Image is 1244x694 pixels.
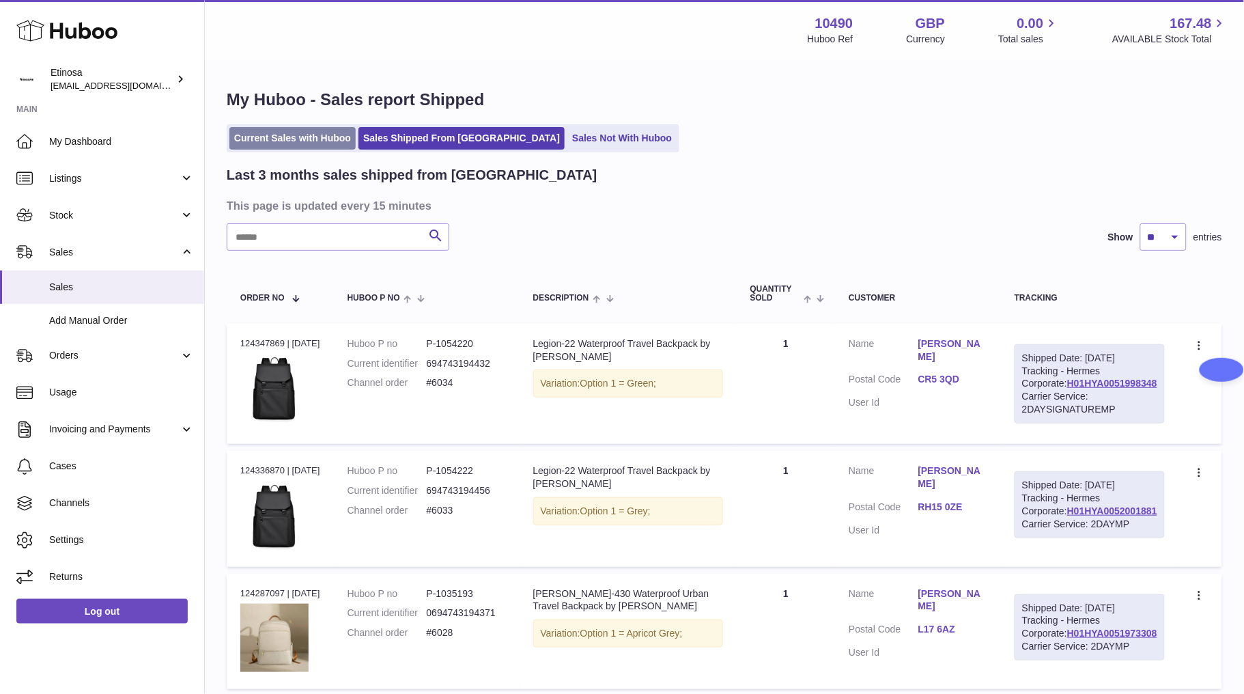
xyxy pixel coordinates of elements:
[427,587,506,600] dd: P-1035193
[1015,594,1165,661] div: Tracking - Hermes Corporate:
[427,376,506,389] dd: #6034
[348,357,427,370] dt: Current identifier
[227,166,597,184] h2: Last 3 months sales shipped from [GEOGRAPHIC_DATA]
[49,281,194,294] span: Sales
[227,89,1222,111] h1: My Huboo - Sales report Shipped
[49,314,194,327] span: Add Manual Order
[49,135,194,148] span: My Dashboard
[427,504,506,517] dd: #6033
[849,337,918,367] dt: Name
[49,497,194,510] span: Channels
[1015,471,1165,538] div: Tracking - Hermes Corporate:
[348,376,427,389] dt: Channel order
[240,482,309,550] img: v-Black__765727349.webp
[916,14,945,33] strong: GBP
[918,587,987,613] a: [PERSON_NAME]
[229,127,356,150] a: Current Sales with Huboo
[240,587,320,600] div: 124287097 | [DATE]
[49,172,180,185] span: Listings
[1015,344,1165,424] div: Tracking - Hermes Corporate:
[1067,505,1157,516] a: H01HYA0052001881
[1022,390,1157,416] div: Carrier Service: 2DAYSIGNATUREMP
[49,349,180,362] span: Orders
[49,460,194,473] span: Cases
[1170,14,1212,33] span: 167.48
[427,484,506,497] dd: 694743194456
[918,373,987,386] a: CR5 3QD
[358,127,565,150] a: Sales Shipped From [GEOGRAPHIC_DATA]
[427,607,506,620] dd: 0694743194371
[1193,231,1222,244] span: entries
[918,623,987,636] a: L17 6AZ
[1108,231,1133,244] label: Show
[1022,479,1157,492] div: Shipped Date: [DATE]
[1015,294,1165,303] div: Tracking
[849,501,918,517] dt: Postal Code
[533,337,723,363] div: Legion-22 Waterproof Travel Backpack by [PERSON_NAME]
[1022,352,1157,365] div: Shipped Date: [DATE]
[580,628,683,639] span: Option 1 = Apricot Grey;
[849,373,918,389] dt: Postal Code
[1112,33,1228,46] span: AVAILABLE Stock Total
[51,80,201,91] span: [EMAIL_ADDRESS][DOMAIN_NAME]
[849,587,918,617] dt: Name
[348,464,427,477] dt: Huboo P no
[907,33,946,46] div: Currency
[1022,640,1157,653] div: Carrier Service: 2DAYMP
[918,464,987,490] a: [PERSON_NAME]
[427,626,506,639] dd: #6028
[737,324,836,444] td: 1
[815,14,853,33] strong: 10490
[49,209,180,222] span: Stock
[1067,378,1157,389] a: H01HYA0051998348
[51,66,173,92] div: Etinosa
[849,396,918,409] dt: User Id
[240,464,320,477] div: 124336870 | [DATE]
[567,127,677,150] a: Sales Not With Huboo
[533,587,723,613] div: [PERSON_NAME]-430 Waterproof Urban Travel Backpack by [PERSON_NAME]
[427,357,506,370] dd: 694743194432
[49,386,194,399] span: Usage
[49,533,194,546] span: Settings
[998,14,1059,46] a: 0.00 Total sales
[1112,14,1228,46] a: 167.48 AVAILABLE Stock Total
[918,501,987,514] a: RH15 0ZE
[737,574,836,689] td: 1
[580,505,651,516] span: Option 1 = Grey;
[49,423,180,436] span: Invoicing and Payments
[808,33,853,46] div: Huboo Ref
[533,294,589,303] span: Description
[16,599,188,624] a: Log out
[348,607,427,620] dt: Current identifier
[427,464,506,477] dd: P-1054222
[16,69,37,89] img: Wolphuk@gmail.com
[348,484,427,497] dt: Current identifier
[849,524,918,537] dt: User Id
[240,354,309,422] img: v-Black__765727349.webp
[918,337,987,363] a: [PERSON_NAME]
[533,497,723,525] div: Variation:
[348,504,427,517] dt: Channel order
[580,378,657,389] span: Option 1 = Green;
[998,33,1059,46] span: Total sales
[737,451,836,566] td: 1
[849,294,987,303] div: Customer
[849,464,918,494] dt: Name
[533,370,723,398] div: Variation:
[533,464,723,490] div: Legion-22 Waterproof Travel Backpack by [PERSON_NAME]
[348,587,427,600] dt: Huboo P no
[1067,628,1157,639] a: H01HYA0051973308
[348,337,427,350] dt: Huboo P no
[240,604,309,672] img: Female-Bags-High-capacity-Lightweight-Backpacks-For-Women-Waterproof-Wear-resistant-14-Inch-Lapto...
[348,626,427,639] dt: Channel order
[533,620,723,648] div: Variation:
[49,246,180,259] span: Sales
[1017,14,1044,33] span: 0.00
[227,198,1219,213] h3: This page is updated every 15 minutes
[849,646,918,659] dt: User Id
[750,285,800,303] span: Quantity Sold
[348,294,400,303] span: Huboo P no
[1022,518,1157,531] div: Carrier Service: 2DAYMP
[49,570,194,583] span: Returns
[849,623,918,639] dt: Postal Code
